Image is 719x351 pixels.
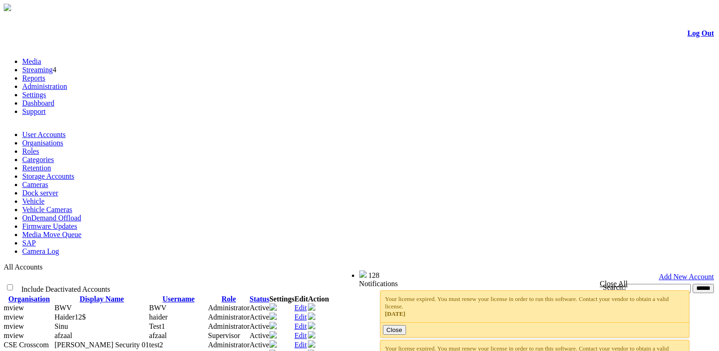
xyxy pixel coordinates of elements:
a: Organisation [8,295,50,303]
a: User Accounts [22,131,66,138]
td: Active [250,331,269,340]
span: Include Deactivated Accounts [21,285,110,293]
span: All Accounts [4,263,43,271]
span: BWV [149,304,166,312]
a: Storage Accounts [22,172,74,180]
a: Reports [22,74,45,82]
span: 128 [369,271,380,279]
a: Cameras [22,181,48,188]
td: Administrator [208,303,250,313]
span: Test1 [149,322,165,330]
a: Media [22,57,41,65]
td: Active [250,313,269,322]
a: Log Out [688,29,714,37]
a: Roles [22,147,39,155]
div: Notifications [359,280,696,288]
img: arrow-3.png [4,4,11,11]
span: CSE Crosscom [4,341,49,349]
td: Active [250,303,269,313]
td: Active [250,322,269,331]
span: Welcome, BWV (Administrator) [262,271,340,278]
a: Role [222,295,236,303]
a: Close All [600,280,628,288]
a: Media Move Queue [22,231,81,238]
span: Contact Method: SMS and Email [55,332,72,339]
span: haider [149,313,168,321]
span: test2 [149,341,163,349]
a: Dashboard [22,99,54,107]
a: Username [163,295,194,303]
a: Retention [22,164,51,172]
span: 4 [53,66,56,74]
a: Administration [22,82,67,90]
td: Administrator [208,322,250,331]
a: Organisations [22,139,63,147]
a: Settings [22,91,46,99]
span: Contact Method: None [55,304,72,312]
td: Administrator [208,340,250,350]
button: Close [383,325,406,335]
span: mview [4,322,24,330]
a: Dock server [22,189,58,197]
a: Firmware Updates [22,222,77,230]
a: Streaming [22,66,53,74]
span: Contact Method: SMS and Email [55,322,68,330]
span: Contact Method: SMS and Email [55,313,86,321]
span: Contact Method: SMS and Email [55,341,149,349]
a: Categories [22,156,54,163]
a: Status [250,295,269,303]
span: mview [4,332,24,339]
td: Supervisor [208,331,250,340]
span: mview [4,313,24,321]
img: bell25.png [359,270,367,278]
a: Vehicle [22,197,44,205]
a: Camera Log [22,247,59,255]
a: Vehicle Cameras [22,206,72,213]
a: Display Name [80,295,124,303]
span: [DATE] [385,310,406,317]
td: Active [250,340,269,350]
a: SAP [22,239,36,247]
span: afzaal [149,332,167,339]
div: Your license expired. You must renew your license in order to run this software. Contact your ven... [385,295,685,318]
span: mview [4,304,24,312]
td: Administrator [208,313,250,322]
a: OnDemand Offload [22,214,81,222]
a: Support [22,107,46,115]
